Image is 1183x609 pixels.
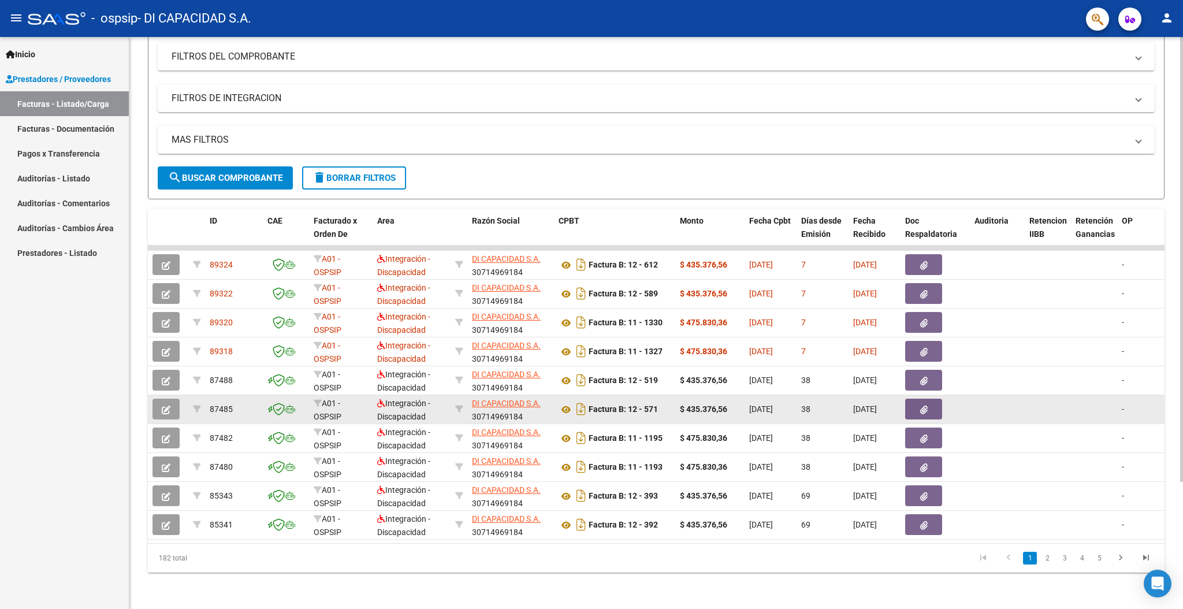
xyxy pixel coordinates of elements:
i: Descargar documento [574,284,589,303]
div: 30714969184 [472,339,549,363]
span: DI CAPACIDAD S.A. [472,341,541,350]
span: DI CAPACIDAD S.A. [472,370,541,379]
span: Retencion IIBB [1029,216,1067,239]
span: DI CAPACIDAD S.A. [472,254,541,263]
div: 30714969184 [472,281,549,306]
span: CAE [267,216,282,225]
strong: $ 435.376,56 [680,491,727,500]
div: 30714969184 [472,368,549,392]
span: DI CAPACIDAD S.A. [472,283,541,292]
a: go to first page [972,552,994,565]
span: 38 [801,433,810,443]
div: 182 total [148,544,349,573]
datatable-header-cell: Monto [675,209,745,259]
mat-expansion-panel-header: MAS FILTROS [158,126,1155,154]
mat-expansion-panel-header: FILTROS DE INTEGRACION [158,84,1155,112]
span: [DATE] [853,289,877,298]
mat-panel-title: FILTROS DE INTEGRACION [172,92,1127,105]
span: [DATE] [749,404,773,414]
span: Fecha Cpbt [749,216,791,225]
mat-icon: person [1160,11,1174,25]
strong: Factura B: 11 - 1193 [589,463,663,472]
span: DI CAPACIDAD S.A. [472,312,541,321]
div: 30714969184 [472,513,549,537]
span: 87485 [210,404,233,414]
strong: Factura B: 12 - 612 [589,261,658,270]
i: Descargar documento [574,515,589,534]
span: [DATE] [749,289,773,298]
span: [DATE] [853,491,877,500]
datatable-header-cell: OP [1117,209,1163,259]
span: - DI CAPACIDAD S.A. [137,6,251,31]
div: 30714969184 [472,455,549,479]
span: Retención Ganancias [1076,216,1115,239]
div: Open Intercom Messenger [1144,570,1171,597]
span: 69 [801,491,810,500]
span: - [1122,433,1124,443]
span: 38 [801,404,810,414]
datatable-header-cell: ID [205,209,263,259]
strong: $ 435.376,56 [680,376,727,385]
span: - [1122,491,1124,500]
span: [DATE] [749,347,773,356]
span: Integración - Discapacidad [377,399,430,421]
strong: $ 475.830,36 [680,318,727,327]
a: go to next page [1110,552,1132,565]
span: Integración - Discapacidad [377,485,430,508]
span: - [1122,404,1124,414]
span: Integración - Discapacidad [377,428,430,450]
mat-icon: menu [9,11,23,25]
span: A01 - OSPSIP [314,514,341,537]
span: - [1122,289,1124,298]
datatable-header-cell: Retencion IIBB [1025,209,1071,259]
mat-expansion-panel-header: FILTROS DEL COMPROBANTE [158,43,1155,70]
i: Descargar documento [574,429,589,447]
span: OP [1122,216,1133,225]
strong: Factura B: 12 - 519 [589,376,658,385]
span: Auditoria [974,216,1009,225]
strong: $ 475.830,36 [680,347,727,356]
div: 30714969184 [472,484,549,508]
span: Integración - Discapacidad [377,254,430,277]
span: Integración - Discapacidad [377,283,430,306]
datatable-header-cell: Auditoria [970,209,1025,259]
li: page 4 [1073,548,1091,568]
span: Area [377,216,395,225]
i: Descargar documento [574,487,589,505]
span: Buscar Comprobante [168,173,282,183]
span: 87482 [210,433,233,443]
span: [DATE] [749,433,773,443]
span: 87488 [210,376,233,385]
span: - ospsip [91,6,137,31]
span: DI CAPACIDAD S.A. [472,514,541,523]
a: 4 [1075,552,1089,565]
span: [DATE] [749,462,773,471]
datatable-header-cell: Facturado x Orden De [309,209,373,259]
span: - [1122,347,1124,356]
span: - [1122,520,1124,529]
span: Prestadores / Proveedores [6,73,111,86]
strong: Factura B: 12 - 589 [589,289,658,299]
span: - [1122,376,1124,385]
span: 85341 [210,520,233,529]
a: 1 [1023,552,1037,565]
a: go to last page [1135,552,1157,565]
li: page 1 [1021,548,1039,568]
span: A01 - OSPSIP [314,399,341,421]
strong: $ 475.830,36 [680,433,727,443]
span: 89320 [210,318,233,327]
i: Descargar documento [574,255,589,274]
span: [DATE] [749,491,773,500]
span: Integración - Discapacidad [377,370,430,392]
span: Inicio [6,48,35,61]
span: 38 [801,376,810,385]
mat-icon: search [168,170,182,184]
div: 30714969184 [472,426,549,450]
button: Buscar Comprobante [158,166,293,190]
span: A01 - OSPSIP [314,312,341,335]
span: DI CAPACIDAD S.A. [472,485,541,495]
datatable-header-cell: Retención Ganancias [1071,209,1117,259]
strong: $ 435.376,56 [680,404,727,414]
span: 7 [801,260,806,269]
datatable-header-cell: Razón Social [467,209,554,259]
